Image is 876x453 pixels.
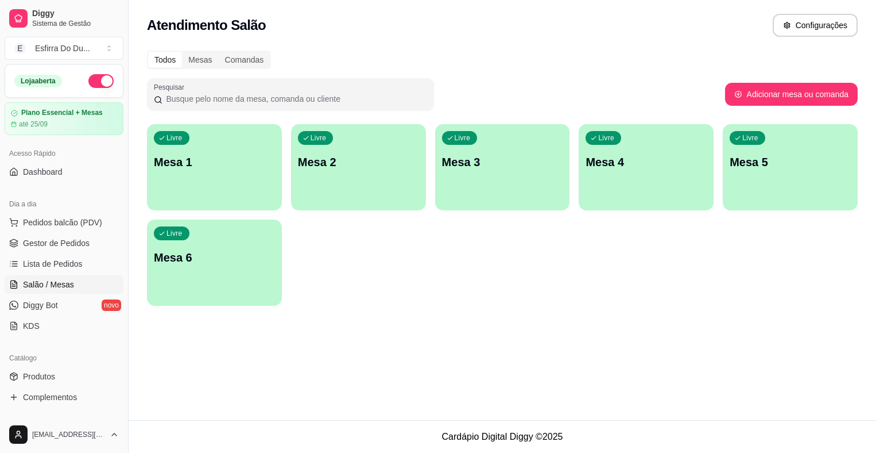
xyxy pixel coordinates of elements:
[14,75,62,87] div: Loja aberta
[442,154,563,170] p: Mesa 3
[154,249,275,266] p: Mesa 6
[148,52,182,68] div: Todos
[5,317,123,335] a: KDS
[5,195,123,213] div: Dia a dia
[162,93,427,105] input: Pesquisar
[5,144,123,163] div: Acesso Rápido
[5,388,123,406] a: Complementos
[23,371,55,382] span: Produtos
[5,234,123,252] a: Gestor de Pedidos
[5,37,123,60] button: Select a team
[5,5,123,32] a: DiggySistema de Gestão
[166,229,183,238] p: Livre
[311,133,327,143] p: Livre
[5,163,123,181] a: Dashboard
[579,124,714,210] button: LivreMesa 4
[154,154,275,170] p: Mesa 1
[219,52,270,68] div: Comandas
[725,83,858,106] button: Adicionar mesa ou comanda
[23,217,102,228] span: Pedidos balcão (PDV)
[730,154,851,170] p: Mesa 5
[14,43,26,54] span: E
[5,255,123,273] a: Lista de Pedidos
[5,102,123,135] a: Plano Essencial + Mesasaté 25/09
[5,275,123,294] a: Salão / Mesas
[5,367,123,386] a: Produtos
[32,9,119,19] span: Diggy
[19,120,48,129] article: até 25/09
[298,154,419,170] p: Mesa 2
[5,349,123,367] div: Catálogo
[147,16,266,34] h2: Atendimento Salão
[435,124,570,210] button: LivreMesa 3
[742,133,758,143] p: Livre
[23,320,40,332] span: KDS
[32,430,105,439] span: [EMAIL_ADDRESS][DOMAIN_NAME]
[166,133,183,143] p: Livre
[23,258,83,270] span: Lista de Pedidos
[23,300,58,311] span: Diggy Bot
[23,166,63,178] span: Dashboard
[5,213,123,232] button: Pedidos balcão (PDV)
[5,296,123,314] a: Diggy Botnovo
[88,74,114,88] button: Alterar Status
[154,82,188,92] label: Pesquisar
[773,14,858,37] button: Configurações
[35,43,90,54] div: Esfirra Do Du ...
[32,19,119,28] span: Sistema de Gestão
[23,391,77,403] span: Complementos
[129,420,876,453] footer: Cardápio Digital Diggy © 2025
[23,279,74,290] span: Salão / Mesas
[23,237,90,249] span: Gestor de Pedidos
[291,124,426,210] button: LivreMesa 2
[586,154,707,170] p: Mesa 4
[598,133,614,143] p: Livre
[455,133,471,143] p: Livre
[147,220,282,306] button: LivreMesa 6
[5,421,123,448] button: [EMAIL_ADDRESS][DOMAIN_NAME]
[723,124,858,210] button: LivreMesa 5
[21,109,103,117] article: Plano Essencial + Mesas
[182,52,218,68] div: Mesas
[147,124,282,210] button: LivreMesa 1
